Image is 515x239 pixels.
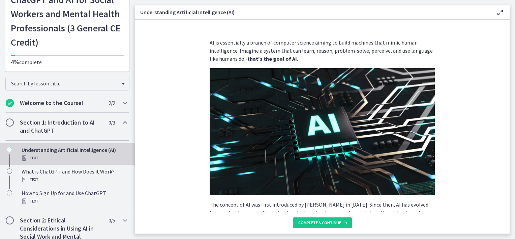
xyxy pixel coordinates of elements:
[22,146,127,162] div: Understanding Artificial Intelligence (AI)
[22,197,127,205] div: Text
[298,220,341,225] span: Complete & continue
[109,216,115,224] span: 0 / 5
[22,154,127,162] div: Text
[140,8,485,16] h3: Understanding Artificial Intelligence (AI)
[109,99,115,107] span: 2 / 2
[22,176,127,184] div: Text
[109,118,115,127] span: 0 / 3
[20,99,102,107] h2: Welcome to the Course!
[210,38,435,63] p: AI is essentially a branch of computer science aiming to build machines that mimic human intellig...
[11,80,118,87] span: Search by lesson title
[210,201,435,225] p: The concept of AI was first introduced by [PERSON_NAME] in [DATE]. Since then, AI has evolved tre...
[22,167,127,184] div: What is ChatGPT and How Does it Work?
[11,58,19,66] span: 4%
[247,55,298,62] strong: that's the goal of AI.
[210,68,435,195] img: Black_Minimalist_Modern_AI_Robot_Presentation_%281%29.png
[5,77,129,90] div: Search by lesson title
[6,99,14,107] i: Completed
[293,217,352,228] button: Complete & continue
[11,58,124,66] p: complete
[22,189,127,205] div: How to Sign Up for and Use ChatGPT
[20,118,102,135] h2: Section 1: Introduction to AI and ChatGPT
